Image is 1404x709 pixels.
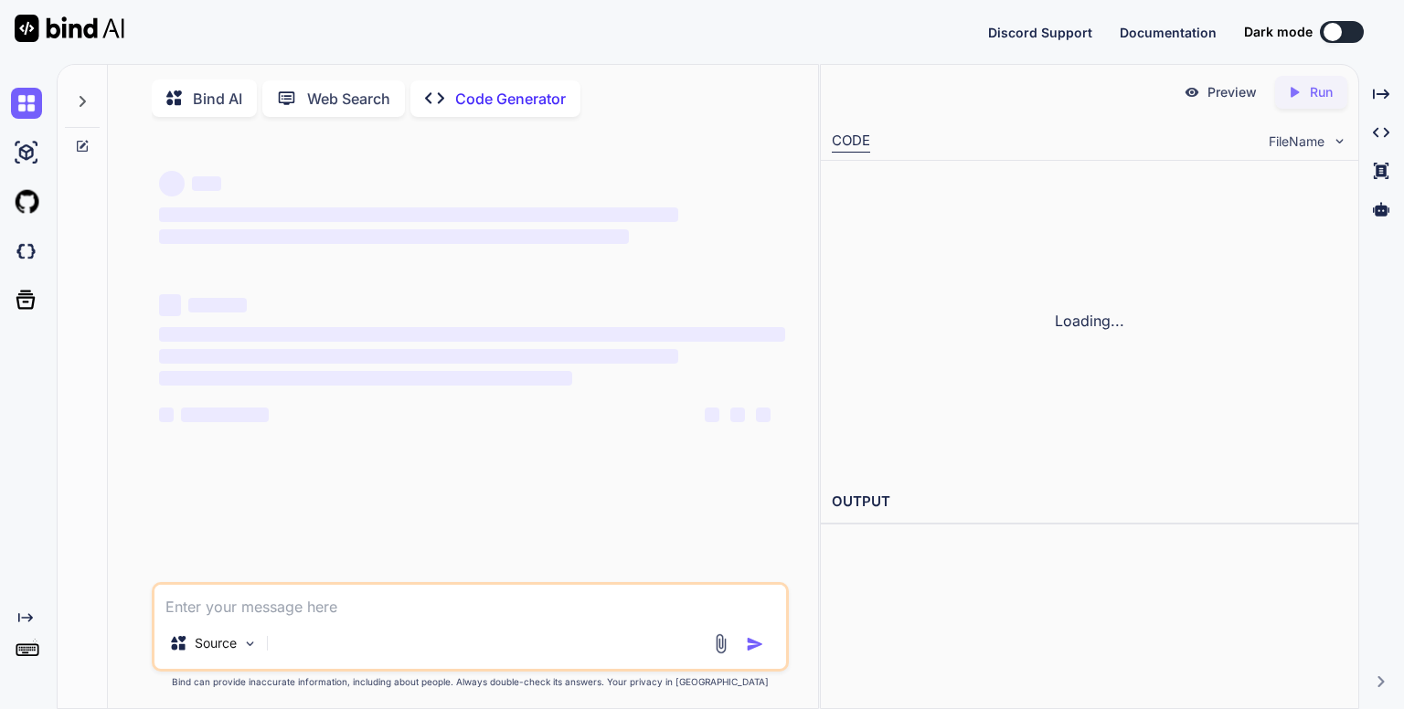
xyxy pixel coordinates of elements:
[1332,133,1347,149] img: chevron down
[11,186,42,217] img: githubLight
[1120,23,1217,42] button: Documentation
[11,88,42,119] img: chat
[710,633,731,654] img: attachment
[1244,23,1313,41] span: Dark mode
[181,407,269,422] span: ‌
[1269,132,1324,151] span: FileName
[159,371,572,386] span: ‌
[705,407,719,422] span: ‌
[1184,84,1200,101] img: preview
[730,407,745,422] span: ‌
[193,88,242,110] p: Bind AI
[159,207,679,222] span: ‌
[242,636,258,651] img: Pick Models
[1120,25,1217,40] span: Documentation
[988,23,1092,42] button: Discord Support
[159,407,174,422] span: ‌
[746,635,764,653] img: icon
[159,294,181,316] span: ‌
[159,327,785,342] span: ‌
[455,88,566,110] p: Code Generator
[11,236,42,267] img: darkCloudIdeIcon
[821,481,1358,524] h2: OUTPUT
[756,407,771,422] span: ‌
[192,176,221,191] span: ‌
[15,15,124,42] img: Bind AI
[188,298,247,312] span: ‌
[159,171,185,196] span: ‌
[11,137,42,168] img: ai-studio
[195,634,237,652] p: Source
[988,25,1092,40] span: Discord Support
[159,229,629,244] span: ‌
[1310,83,1333,101] p: Run
[159,349,679,364] span: ‌
[832,172,1347,470] div: Loading...
[1207,83,1257,101] p: Preview
[832,131,870,153] div: CODE
[152,675,789,689] p: Bind can provide inaccurate information, including about people. Always double-check its answers....
[307,88,390,110] p: Web Search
